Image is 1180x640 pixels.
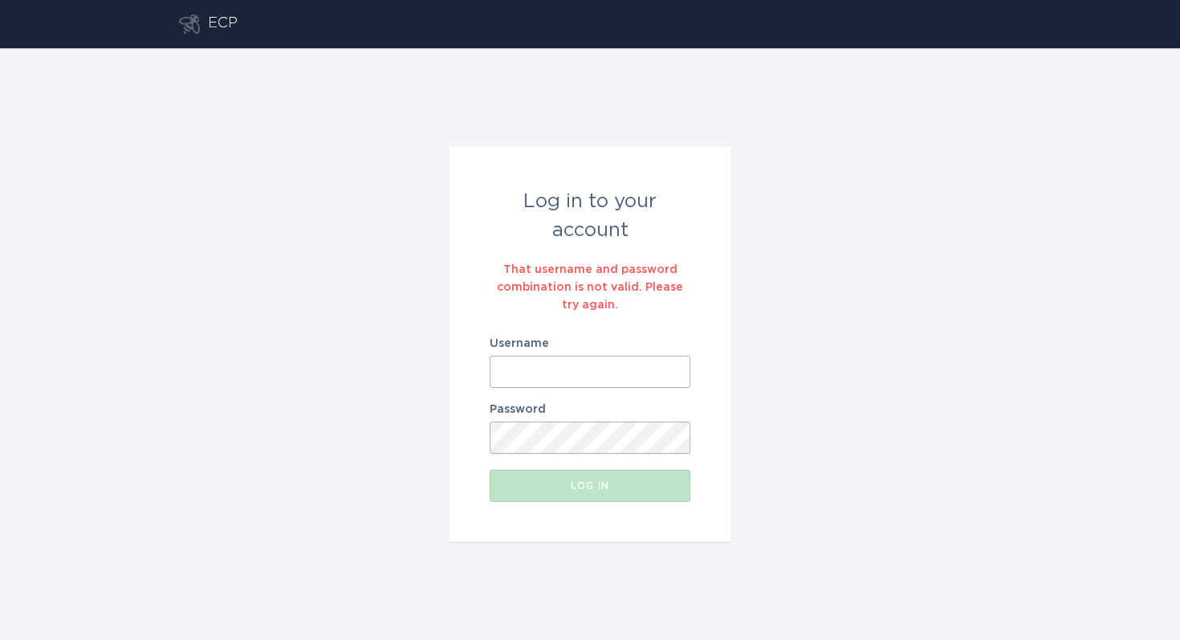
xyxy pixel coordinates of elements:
[208,14,238,34] div: ECP
[490,261,690,314] div: That username and password combination is not valid. Please try again.
[498,481,682,491] div: Log in
[490,470,690,502] button: Log in
[490,187,690,245] div: Log in to your account
[490,404,690,415] label: Password
[490,338,690,349] label: Username
[179,14,200,34] button: Go to dashboard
